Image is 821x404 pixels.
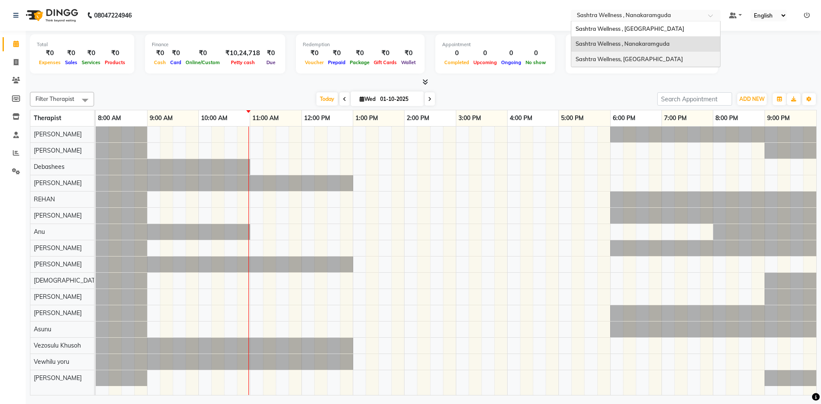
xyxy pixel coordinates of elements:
span: Ongoing [499,59,523,65]
span: Today [316,92,338,106]
a: 4:00 PM [508,112,535,124]
span: Sales [63,59,80,65]
span: Completed [442,59,471,65]
div: 0 [499,48,523,58]
input: 2025-10-01 [378,93,420,106]
div: ₹0 [183,48,222,58]
span: Wallet [399,59,418,65]
span: Petty cash [229,59,257,65]
span: Sashtra Wellness, [GEOGRAPHIC_DATA] [576,56,683,62]
span: Gift Cards [372,59,399,65]
a: 6:00 PM [611,112,638,124]
span: Vewhilu yoru [34,358,69,366]
span: No show [523,59,548,65]
div: ₹0 [63,48,80,58]
a: 11:00 AM [250,112,281,124]
div: ₹0 [263,48,278,58]
span: [PERSON_NAME] [34,374,82,382]
span: Asunu [34,325,51,333]
a: 9:00 AM [148,112,175,124]
span: [PERSON_NAME] [34,244,82,252]
a: 8:00 PM [713,112,740,124]
div: ₹0 [80,48,103,58]
span: REHAN [34,195,55,203]
a: 12:00 PM [302,112,332,124]
span: [PERSON_NAME] [34,179,82,187]
span: Prepaid [326,59,348,65]
span: Wed [357,96,378,102]
span: Filter Therapist [35,95,74,102]
div: ₹0 [303,48,326,58]
span: [PERSON_NAME] [34,147,82,154]
span: [PERSON_NAME] [34,212,82,219]
span: Upcoming [471,59,499,65]
div: ₹0 [37,48,63,58]
input: Search Appointment [657,92,732,106]
b: 08047224946 [94,3,132,27]
div: 0 [471,48,499,58]
div: 0 [442,48,471,58]
span: Package [348,59,372,65]
a: 1:00 PM [353,112,380,124]
span: [PERSON_NAME] [34,130,82,138]
a: 2:00 PM [405,112,431,124]
ng-dropdown-panel: Options list [571,21,721,68]
div: ₹0 [326,48,348,58]
span: [PERSON_NAME] [34,293,82,301]
div: ₹10,24,718 [222,48,263,58]
span: Sashtra Wellness , [GEOGRAPHIC_DATA] [576,25,684,32]
span: Card [168,59,183,65]
span: Online/Custom [183,59,222,65]
a: 5:00 PM [559,112,586,124]
a: 3:00 PM [456,112,483,124]
span: Therapist [34,114,61,122]
div: ₹0 [103,48,127,58]
span: Cash [152,59,168,65]
span: ADD NEW [739,96,765,102]
span: Products [103,59,127,65]
span: Due [264,59,278,65]
span: [PERSON_NAME] [34,260,82,268]
img: logo [22,3,80,27]
a: 10:00 AM [199,112,230,124]
span: Sashtra Wellness , Nanakaramguda [576,40,670,47]
div: ₹0 [152,48,168,58]
a: 8:00 AM [96,112,123,124]
span: [DEMOGRAPHIC_DATA] [34,277,100,284]
a: 9:00 PM [765,112,792,124]
span: Debashees [34,163,65,171]
div: ₹0 [168,48,183,58]
span: Anu [34,228,45,236]
div: ₹0 [372,48,399,58]
span: Voucher [303,59,326,65]
div: Appointment [442,41,548,48]
button: ADD NEW [737,93,767,105]
div: ₹0 [399,48,418,58]
span: Services [80,59,103,65]
span: Expenses [37,59,63,65]
div: Redemption [303,41,418,48]
span: [PERSON_NAME] [34,309,82,317]
div: ₹0 [348,48,372,58]
div: 0 [523,48,548,58]
a: 7:00 PM [662,112,689,124]
span: Vezosulu Khusoh [34,342,81,349]
div: Finance [152,41,278,48]
div: Total [37,41,127,48]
